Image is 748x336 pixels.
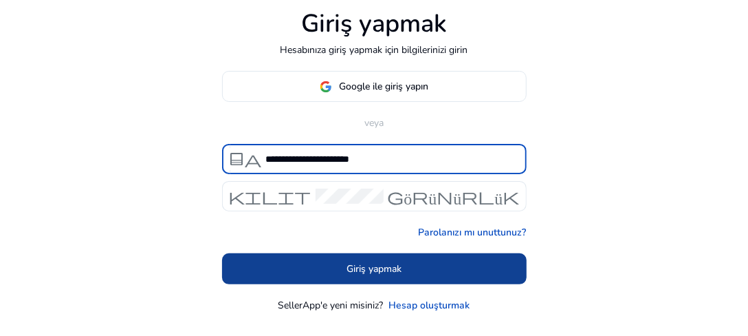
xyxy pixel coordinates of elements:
a: Hesap oluşturmak [389,298,470,313]
a: Parolanızı mı unuttunuz? [419,225,527,240]
font: Parolanızı mı unuttunuz? [419,226,527,239]
font: Hesap oluşturmak [389,299,470,312]
button: Google ile giriş yapın [222,71,527,102]
font: Hesabınıza giriş yapmak için bilgilerinizi girin [280,43,468,56]
font: SellerApp'e yeni misiniz? [278,299,384,312]
button: Giriş yapmak [222,253,527,284]
img: google-logo.svg [320,81,332,93]
font: veya [364,116,384,129]
font: kilit [229,187,311,206]
font: Giriş yapmak [346,262,401,275]
font: Giriş yapmak [301,7,447,41]
font: görünürlük [388,187,520,206]
font: posta [229,149,262,169]
font: Google ile giriş yapın [339,80,428,93]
